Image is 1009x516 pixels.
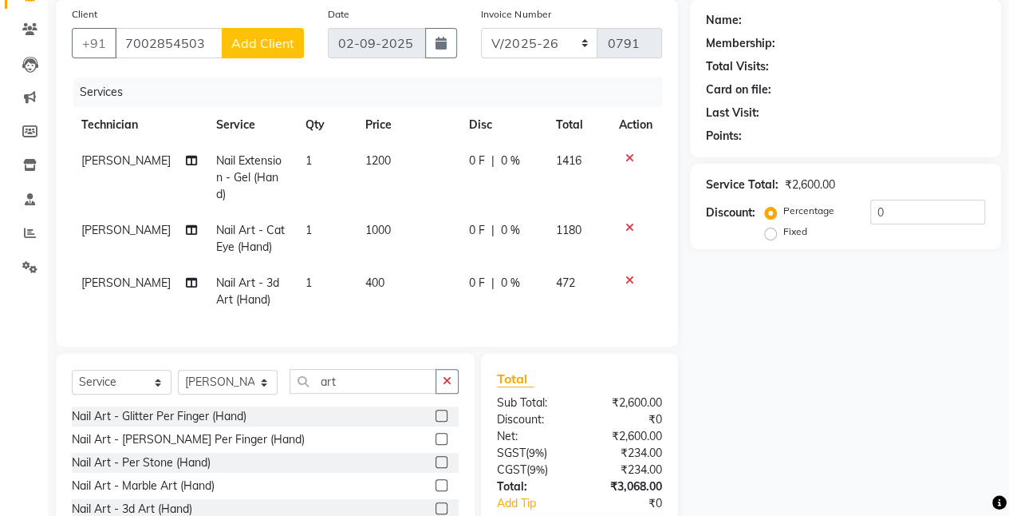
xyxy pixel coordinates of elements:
[216,276,279,307] span: Nail Art - 3d Art (Hand)
[290,369,436,394] input: Search or Scan
[305,223,312,237] span: 1
[222,28,304,58] button: Add Client
[706,12,742,29] div: Name:
[706,128,742,145] div: Points:
[305,276,312,290] span: 1
[72,28,116,58] button: +91
[706,58,769,75] div: Total Visits:
[546,107,609,143] th: Total
[706,81,771,98] div: Card on file:
[72,7,97,22] label: Client
[491,275,495,292] span: |
[485,478,580,495] div: Total:
[579,395,674,411] div: ₹2,600.00
[491,222,495,239] span: |
[469,222,485,239] span: 0 F
[579,462,674,478] div: ₹234.00
[579,445,674,462] div: ₹234.00
[706,35,775,52] div: Membership:
[501,153,520,169] span: 0 %
[491,153,495,169] span: |
[555,276,574,290] span: 472
[72,431,305,448] div: Nail Art - [PERSON_NAME] Per Finger (Hand)
[785,177,835,193] div: ₹2,600.00
[595,495,674,512] div: ₹0
[365,223,391,237] span: 1000
[72,478,215,494] div: Nail Art - Marble Art (Hand)
[783,204,834,218] label: Percentage
[365,276,384,290] span: 400
[783,224,807,239] label: Fixed
[72,408,246,425] div: Nail Art - Glitter Per Finger (Hand)
[72,107,207,143] th: Technician
[459,107,546,143] th: Disc
[609,107,662,143] th: Action
[216,223,285,254] span: Nail Art - Cat Eye (Hand)
[579,428,674,445] div: ₹2,600.00
[485,445,580,462] div: ( )
[216,153,282,201] span: Nail Extension - Gel (Hand)
[579,478,674,495] div: ₹3,068.00
[356,107,459,143] th: Price
[555,223,581,237] span: 1180
[485,462,580,478] div: ( )
[706,204,755,221] div: Discount:
[231,35,294,51] span: Add Client
[72,454,211,471] div: Nail Art - Per Stone (Hand)
[579,411,674,428] div: ₹0
[469,153,485,169] span: 0 F
[305,153,312,168] span: 1
[706,105,759,121] div: Last Visit:
[497,371,534,387] span: Total
[485,395,580,411] div: Sub Total:
[469,275,485,292] span: 0 F
[501,275,520,292] span: 0 %
[207,107,296,143] th: Service
[81,153,171,168] span: [PERSON_NAME]
[501,222,520,239] span: 0 %
[81,223,171,237] span: [PERSON_NAME]
[81,276,171,290] span: [PERSON_NAME]
[328,7,349,22] label: Date
[530,463,545,476] span: 9%
[115,28,223,58] input: Search by Name/Mobile/Email/Code
[497,446,526,460] span: SGST
[555,153,581,168] span: 1416
[485,428,580,445] div: Net:
[497,462,526,477] span: CGST
[485,411,580,428] div: Discount:
[481,7,550,22] label: Invoice Number
[73,77,674,107] div: Services
[296,107,356,143] th: Qty
[706,177,778,193] div: Service Total:
[365,153,391,168] span: 1200
[485,495,595,512] a: Add Tip
[529,447,544,459] span: 9%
